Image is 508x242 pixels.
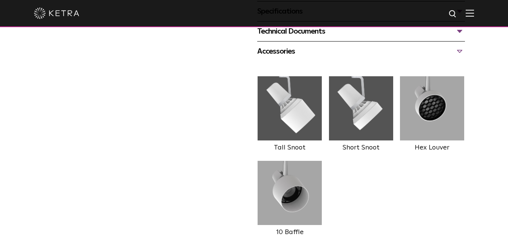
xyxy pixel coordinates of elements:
img: 561d9251a6fee2cab6f1 [257,76,323,140]
img: 3b1b0dc7630e9da69e6b [400,76,465,140]
img: search icon [448,9,458,19]
img: ketra-logo-2019-white [34,8,79,19]
label: 10 Baffle [276,229,304,236]
div: Accessories [257,45,465,57]
label: Tall Snoot [274,144,306,151]
div: Technical Documents [257,25,465,37]
img: Hamburger%20Nav.svg [466,9,474,17]
img: 9e3d97bd0cf938513d6e [257,161,323,225]
label: Hex Louver [415,144,449,151]
img: 28b6e8ee7e7e92b03ac7 [328,76,394,140]
label: Short Snoot [343,144,380,151]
